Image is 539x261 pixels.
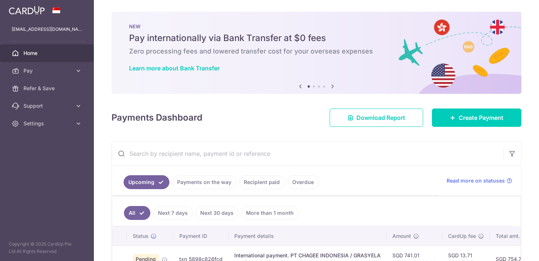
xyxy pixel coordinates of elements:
[23,120,72,127] span: Settings
[287,175,319,189] a: Overdue
[111,111,202,124] h4: Payments Dashboard
[129,32,504,44] h5: Pay internationally via Bank Transfer at $0 fees
[12,26,82,33] p: [EMAIL_ADDRESS][DOMAIN_NAME]
[195,206,238,220] a: Next 30 days
[448,232,476,240] span: CardUp fee
[133,232,148,240] span: Status
[432,109,521,127] a: Create Payment
[228,227,386,246] th: Payment details
[23,102,72,110] span: Support
[111,12,521,94] img: Bank transfer banner
[23,67,72,74] span: Pay
[23,85,72,92] span: Refer & Save
[356,113,405,122] span: Download Report
[129,23,504,29] p: NEW
[496,232,520,240] span: Total amt.
[172,175,236,189] a: Payments on the way
[330,109,423,127] a: Download Report
[241,206,298,220] a: More than 1 month
[173,227,228,246] th: Payment ID
[23,49,72,57] span: Home
[129,65,220,72] a: Learn more about Bank Transfer
[392,232,411,240] span: Amount
[9,6,45,15] img: CardUp
[124,206,150,220] a: All
[124,175,169,189] a: Upcoming
[153,206,192,220] a: Next 7 days
[447,177,505,184] span: Read more on statuses
[447,177,512,184] a: Read more on statuses
[459,113,503,122] span: Create Payment
[112,142,503,165] input: Search by recipient name, payment id or reference
[239,175,285,189] a: Recipient paid
[234,252,381,259] div: International payment. PT CHAGEE INDONESIA / GRASYELA
[129,47,504,56] h6: Zero processing fees and lowered transfer cost for your overseas expenses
